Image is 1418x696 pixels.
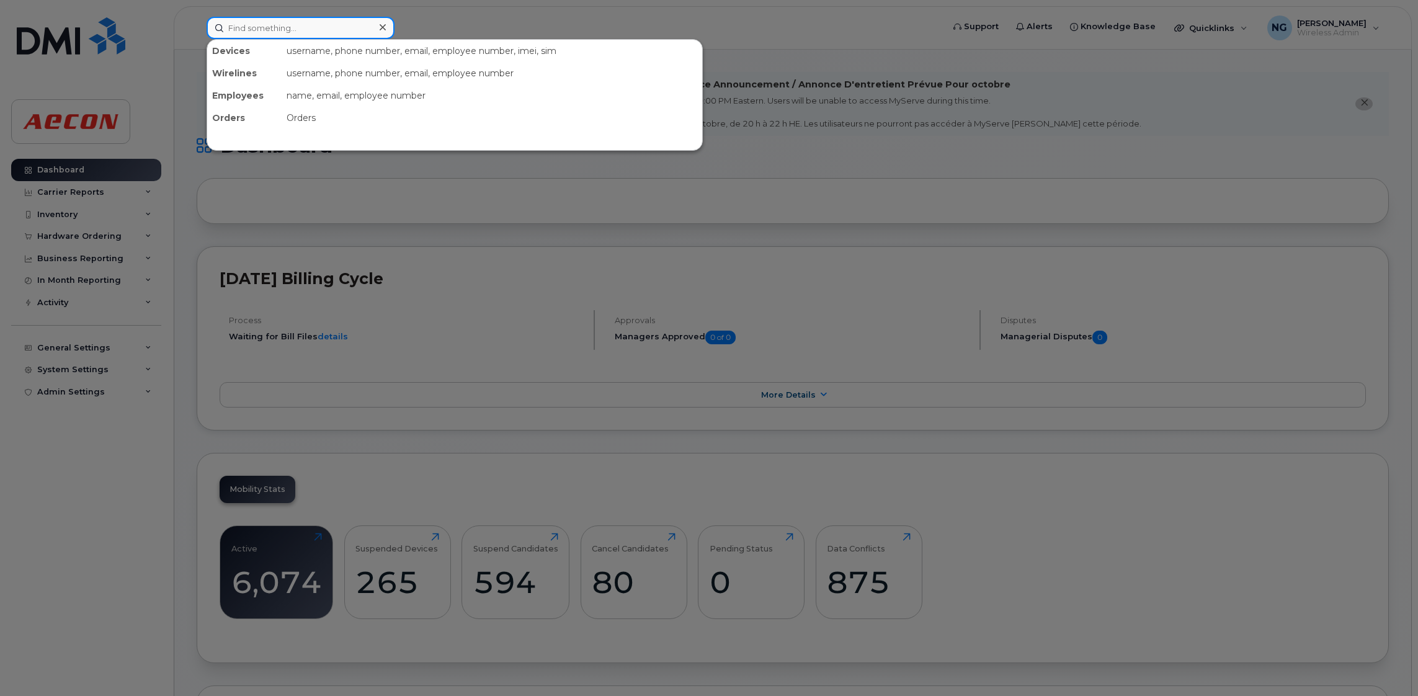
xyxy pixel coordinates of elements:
div: Wirelines [207,62,282,84]
div: name, email, employee number [282,84,702,107]
div: Orders [207,107,282,129]
div: Devices [207,40,282,62]
div: Orders [282,107,702,129]
div: Employees [207,84,282,107]
div: username, phone number, email, employee number [282,62,702,84]
div: username, phone number, email, employee number, imei, sim [282,40,702,62]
